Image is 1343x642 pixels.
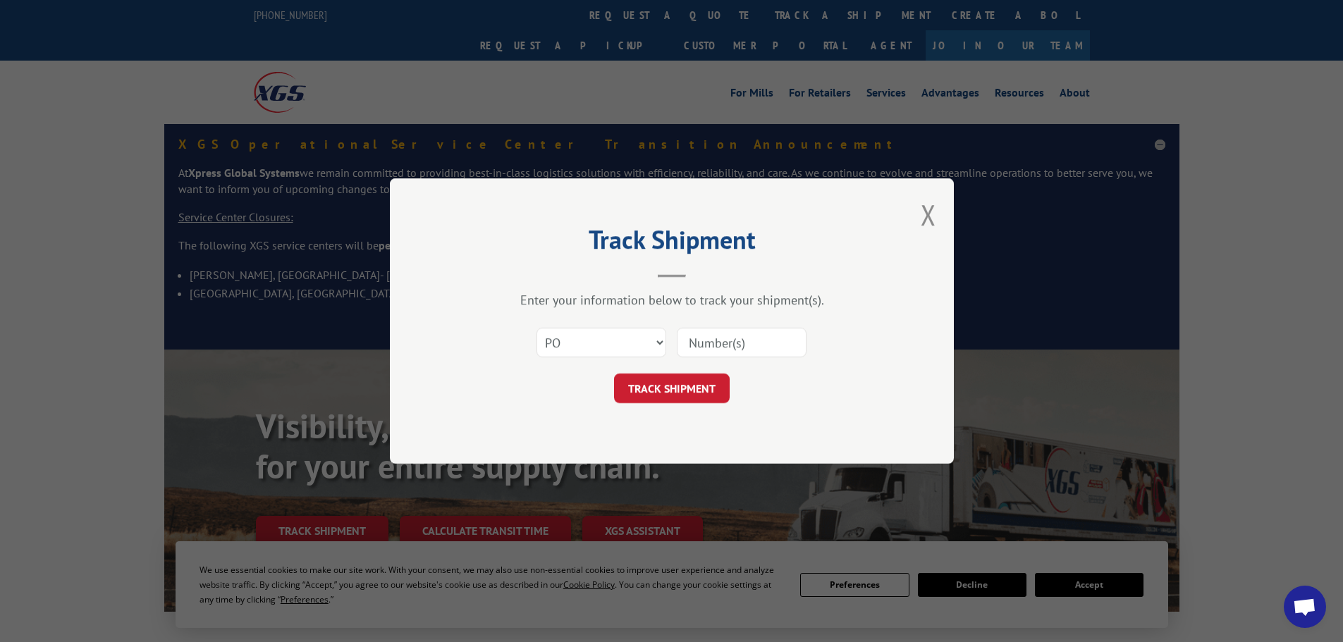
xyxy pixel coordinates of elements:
a: Open chat [1284,586,1326,628]
button: TRACK SHIPMENT [614,374,730,403]
input: Number(s) [677,328,807,357]
h2: Track Shipment [460,230,883,257]
button: Close modal [921,196,936,233]
div: Enter your information below to track your shipment(s). [460,292,883,308]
